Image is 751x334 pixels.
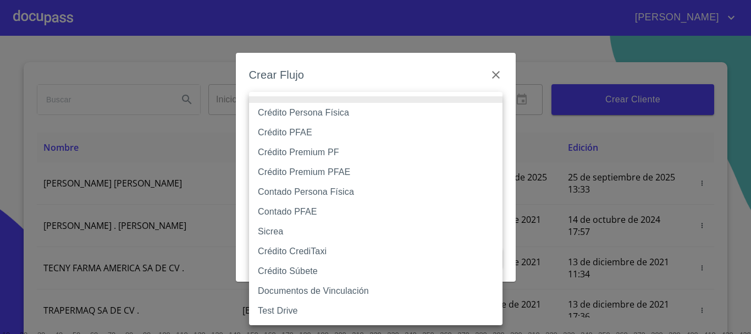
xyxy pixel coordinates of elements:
li: Crédito Súbete [249,261,502,281]
li: Crédito PFAE [249,123,502,143]
li: Crédito Persona Física [249,103,502,123]
li: Crédito Premium PFAE [249,162,502,182]
li: None [249,96,502,103]
li: Sicrea [249,222,502,242]
li: Contado PFAE [249,202,502,222]
li: Contado Persona Física [249,182,502,202]
li: Crédito CrediTaxi [249,242,502,261]
li: Documentos de Vinculación [249,281,502,301]
li: Test Drive [249,301,502,321]
li: Crédito Premium PF [249,143,502,162]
